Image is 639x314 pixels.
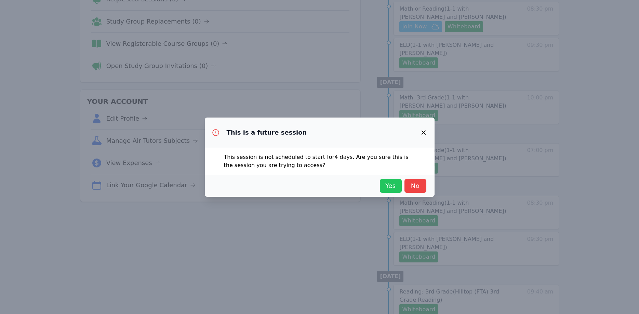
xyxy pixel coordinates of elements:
h3: This is a future session [227,128,307,137]
span: Yes [383,181,398,191]
button: No [404,179,426,193]
button: Yes [380,179,402,193]
span: No [408,181,423,191]
p: This session is not scheduled to start for 4 days . Are you sure this is the session you are tryi... [224,153,415,169]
